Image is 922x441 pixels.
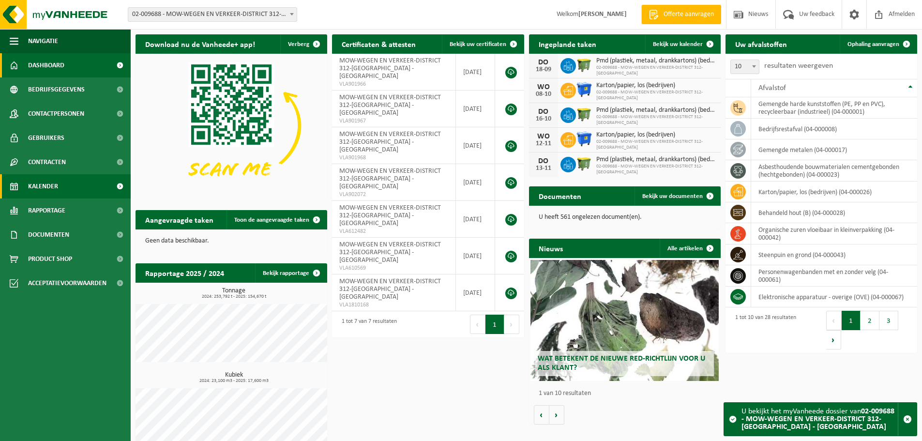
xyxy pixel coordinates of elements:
span: Navigatie [28,29,58,53]
button: Previous [826,311,842,330]
div: 18-09 [534,66,553,73]
a: Toon de aangevraagde taken [227,210,326,229]
td: elektronische apparatuur - overige (OVE) (04-000067) [751,287,917,307]
h2: Certificaten & attesten [332,34,425,53]
a: Bekijk rapportage [255,263,326,283]
h2: Ingeplande taken [529,34,606,53]
span: MOW-WEGEN EN VERKEER-DISTRICT 312-[GEOGRAPHIC_DATA] - [GEOGRAPHIC_DATA] [339,167,441,190]
div: WO [534,83,553,91]
span: Gebruikers [28,126,64,150]
span: Karton/papier, los (bedrijven) [596,82,716,90]
td: [DATE] [456,91,496,127]
a: Bekijk uw certificaten [442,34,523,54]
span: 02-009688 - MOW-WEGEN EN VERKEER-DISTRICT 312-KORTRIJK - KORTRIJK [128,7,297,22]
td: steenpuin en grond (04-000043) [751,244,917,265]
div: 13-11 [534,165,553,172]
span: Contactpersonen [28,102,84,126]
span: VLA901966 [339,80,448,88]
strong: 02-009688 - MOW-WEGEN EN VERKEER-DISTRICT 312-[GEOGRAPHIC_DATA] - [GEOGRAPHIC_DATA] [741,408,894,431]
span: Karton/papier, los (bedrijven) [596,131,716,139]
div: 08-10 [534,91,553,98]
span: Bekijk uw certificaten [450,41,506,47]
span: VLA1810168 [339,301,448,309]
td: personenwagenbanden met en zonder velg (04-000061) [751,265,917,287]
button: Volgende [549,405,564,425]
label: resultaten weergeven [764,62,833,70]
span: MOW-WEGEN EN VERKEER-DISTRICT 312-[GEOGRAPHIC_DATA] - [GEOGRAPHIC_DATA] [339,204,441,227]
td: bedrijfsrestafval (04-000008) [751,119,917,139]
span: VLA901967 [339,117,448,125]
span: Wat betekent de nieuwe RED-richtlijn voor u als klant? [538,355,705,372]
span: Contracten [28,150,66,174]
td: [DATE] [456,127,496,164]
h2: Rapportage 2025 / 2024 [136,263,234,282]
h3: Tonnage [140,288,327,299]
span: Acceptatievoorwaarden [28,271,106,295]
p: Geen data beschikbaar. [145,238,317,244]
img: Download de VHEPlus App [136,54,327,198]
td: asbesthoudende bouwmaterialen cementgebonden (hechtgebonden) (04-000023) [751,160,917,182]
span: 02-009688 - MOW-WEGEN EN VERKEER-DISTRICT 312-KORTRIJK - KORTRIJK [128,8,297,21]
button: 3 [879,311,898,330]
img: WB-1100-HPE-BE-01 [576,81,592,98]
div: WO [534,133,553,140]
span: Bedrijfsgegevens [28,77,85,102]
button: Previous [470,315,485,334]
span: Bekijk uw documenten [642,193,703,199]
td: gemengde harde kunststoffen (PE, PP en PVC), recycleerbaar (industrieel) (04-000001) [751,97,917,119]
img: WB-1100-HPE-GN-50 [576,155,592,172]
span: Dashboard [28,53,64,77]
span: VLA610569 [339,264,448,272]
button: 2 [861,311,879,330]
h2: Download nu de Vanheede+ app! [136,34,265,53]
span: MOW-WEGEN EN VERKEER-DISTRICT 312-[GEOGRAPHIC_DATA] - [GEOGRAPHIC_DATA] [339,278,441,301]
span: Kalender [28,174,58,198]
button: Next [826,330,841,350]
a: Wat betekent de nieuwe RED-richtlijn voor u als klant? [530,260,718,381]
td: karton/papier, los (bedrijven) (04-000026) [751,182,917,202]
span: VLA901968 [339,154,448,162]
h2: Nieuws [529,239,573,258]
span: Product Shop [28,247,72,271]
td: [DATE] [456,274,496,311]
strong: [PERSON_NAME] [578,11,627,18]
button: 1 [842,311,861,330]
button: 1 [485,315,504,334]
img: WB-1100-HPE-BE-01 [576,131,592,147]
div: 12-11 [534,140,553,147]
img: WB-1100-HPE-GN-50 [576,57,592,73]
a: Bekijk uw kalender [645,34,720,54]
div: U bekijkt het myVanheede dossier van [741,403,898,436]
span: Bekijk uw kalender [653,41,703,47]
div: 1 tot 10 van 28 resultaten [730,310,796,350]
span: 02-009688 - MOW-WEGEN EN VERKEER-DISTRICT 312-[GEOGRAPHIC_DATA] [596,164,716,175]
a: Bekijk uw documenten [635,186,720,206]
td: [DATE] [456,164,496,201]
h2: Documenten [529,186,591,205]
span: 10 [731,60,759,74]
div: 16-10 [534,116,553,122]
div: 1 tot 7 van 7 resultaten [337,314,397,335]
a: Offerte aanvragen [641,5,721,24]
span: Ophaling aanvragen [847,41,899,47]
span: 2024: 253,792 t - 2025: 154,670 t [140,294,327,299]
div: DO [534,108,553,116]
td: [DATE] [456,54,496,91]
h2: Uw afvalstoffen [726,34,797,53]
h2: Aangevraagde taken [136,210,223,229]
span: Documenten [28,223,69,247]
img: WB-1100-HPE-GN-50 [576,106,592,122]
span: MOW-WEGEN EN VERKEER-DISTRICT 312-[GEOGRAPHIC_DATA] - [GEOGRAPHIC_DATA] [339,94,441,117]
span: MOW-WEGEN EN VERKEER-DISTRICT 312-[GEOGRAPHIC_DATA] - [GEOGRAPHIC_DATA] [339,131,441,153]
td: gemengde metalen (04-000017) [751,139,917,160]
span: 02-009688 - MOW-WEGEN EN VERKEER-DISTRICT 312-[GEOGRAPHIC_DATA] [596,90,716,101]
span: Rapportage [28,198,65,223]
a: Alle artikelen [660,239,720,258]
span: Afvalstof [758,84,786,92]
span: 10 [730,60,759,74]
span: Pmd (plastiek, metaal, drankkartons) (bedrijven) [596,156,716,164]
td: behandeld hout (B) (04-000028) [751,202,917,223]
span: VLA902072 [339,191,448,198]
span: Verberg [288,41,309,47]
button: Verberg [280,34,326,54]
